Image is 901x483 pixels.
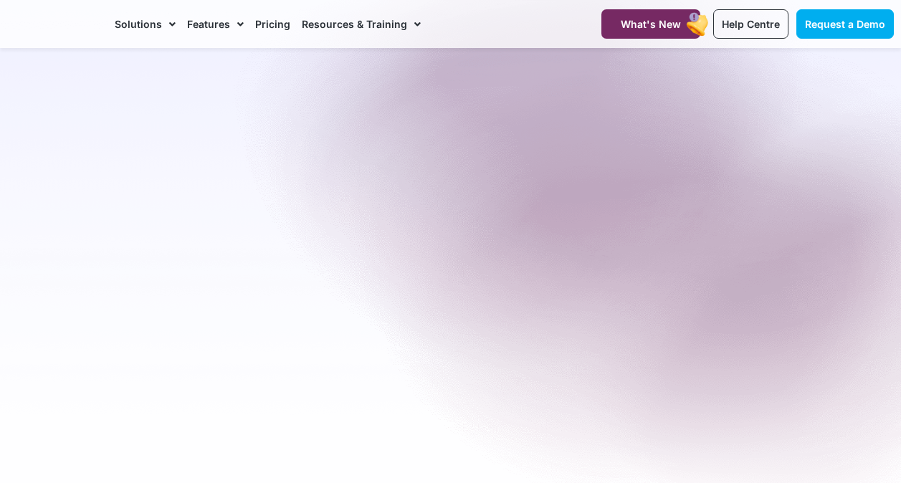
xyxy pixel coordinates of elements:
span: What's New [621,18,681,30]
span: Help Centre [722,18,780,30]
span: Request a Demo [805,18,885,30]
a: Help Centre [713,9,788,39]
a: Request a Demo [796,9,894,39]
img: CareMaster Logo [7,14,100,34]
a: What's New [601,9,700,39]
